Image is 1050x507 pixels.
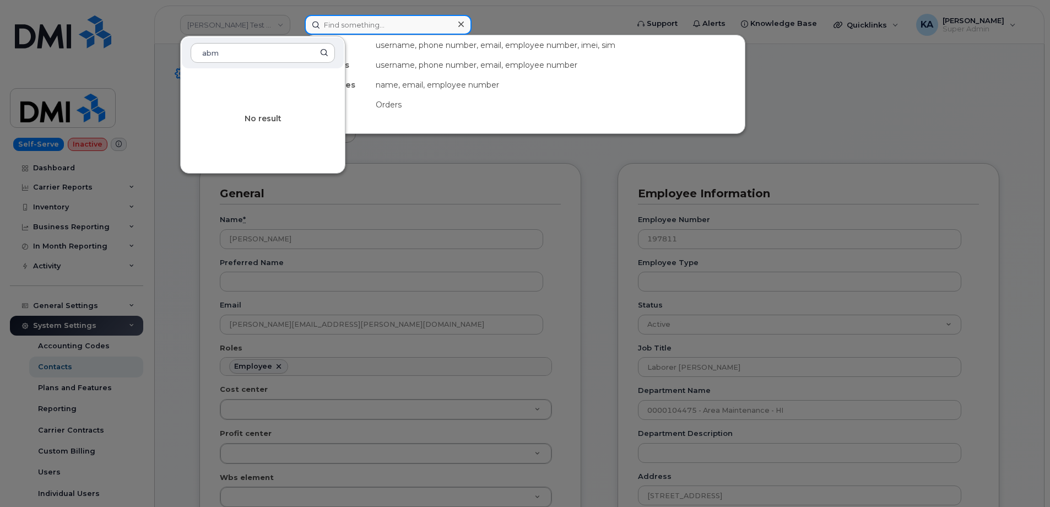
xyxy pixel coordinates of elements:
[371,95,745,115] div: Orders
[305,35,371,55] div: Devices
[371,35,745,55] div: username, phone number, email, employee number, imei, sim
[191,43,335,63] input: Search
[371,55,745,75] div: username, phone number, email, employee number
[371,75,745,95] div: name, email, employee number
[181,69,345,169] div: No result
